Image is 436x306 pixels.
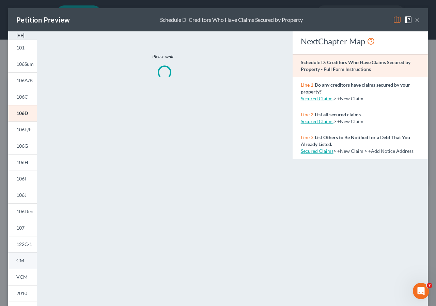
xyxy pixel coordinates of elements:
[8,154,37,171] a: 106H
[8,252,37,269] a: CM
[16,159,28,165] span: 106H
[8,89,37,105] a: 106C
[301,59,410,72] strong: Schedule D: Creditors Who Have Claims Secured by Property - Full Form Instructions
[8,220,37,236] a: 107
[301,112,315,117] span: Line 2:
[8,105,37,121] a: 106D
[8,138,37,154] a: 106G
[8,121,37,138] a: 106E/F
[16,110,28,116] span: 106D
[413,283,429,299] iframe: Intercom live chat
[16,94,28,100] span: 106C
[160,16,303,24] div: Schedule D: Creditors Who Have Claims Secured by Property
[8,236,37,252] a: 122C-1
[301,134,410,147] strong: List Others to Be Notified for a Debt That You Already Listed.
[8,72,37,89] a: 106A/B
[393,16,401,24] img: map-eea8200ae884c6f1103ae1953ef3d486a96c86aabb227e865a55264e3737af1f.svg
[16,192,27,198] span: 106J
[16,258,24,263] span: CM
[427,283,432,288] span: 7
[333,148,414,154] span: > +New Claim > +Add Notice Address
[301,82,315,88] span: Line 1:
[333,118,363,124] span: > +New Claim
[16,61,34,67] span: 106Sum
[301,148,333,154] a: Secured Claims
[301,36,420,47] div: NextChapter Map
[8,203,37,220] a: 106Dec
[16,45,25,50] span: 101
[301,134,315,140] span: Line 3:
[16,208,33,214] span: 106Dec
[333,96,363,101] span: > +New Claim
[16,127,32,132] span: 106E/F
[301,82,410,94] strong: Do any creditors have claims secured by your property?
[16,290,27,296] span: 2010
[16,225,25,231] span: 107
[16,15,70,25] div: Petition Preview
[16,77,33,83] span: 106A/B
[8,269,37,285] a: VCM
[8,40,37,56] a: 101
[65,53,264,60] p: Please wait...
[404,16,412,24] img: help-close-5ba153eb36485ed6c1ea00a893f15db1cb9b99d6cae46e1a8edb6c62d00a1a76.svg
[301,96,333,101] a: Secured Claims
[8,285,37,302] a: 2010
[8,171,37,187] a: 106I
[16,31,25,40] img: expand-e0f6d898513216a626fdd78e52531dac95497ffd26381d4c15ee2fc46db09dca.svg
[415,16,420,24] button: ×
[16,241,32,247] span: 122C-1
[8,187,37,203] a: 106J
[301,118,333,124] a: Secured Claims
[16,143,28,149] span: 106G
[8,56,37,72] a: 106Sum
[315,112,362,117] strong: List all secured claims.
[16,274,28,280] span: VCM
[16,176,26,181] span: 106I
